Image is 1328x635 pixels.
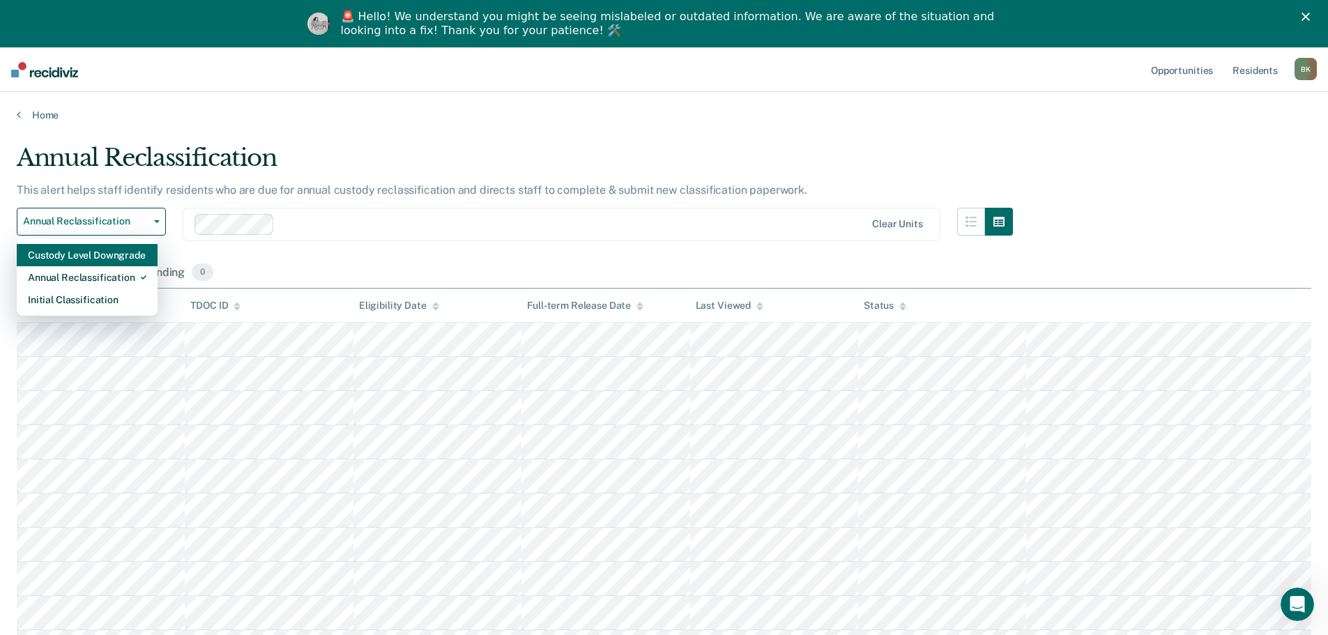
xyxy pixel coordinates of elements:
[527,300,643,312] div: Full-term Release Date
[307,13,330,35] img: Profile image for Kim
[28,289,146,311] div: Initial Classification
[1148,47,1216,92] a: Opportunities
[17,109,1311,121] a: Home
[864,300,906,312] div: Status
[359,300,439,312] div: Eligibility Date
[140,258,216,289] div: Pending0
[872,218,923,230] div: Clear units
[11,62,78,77] img: Recidiviz
[1230,47,1281,92] a: Residents
[696,300,763,312] div: Last Viewed
[28,266,146,289] div: Annual Reclassification
[17,183,807,197] p: This alert helps staff identify residents who are due for annual custody reclassification and dir...
[28,244,146,266] div: Custody Level Downgrade
[341,10,999,38] div: 🚨 Hello! We understand you might be seeing mislabeled or outdated information. We are aware of th...
[1302,13,1315,21] div: Close
[192,263,213,282] span: 0
[17,208,166,236] button: Annual Reclassification
[190,300,241,312] div: TDOC ID
[1295,58,1317,80] div: B K
[17,144,1013,183] div: Annual Reclassification
[1295,58,1317,80] button: BK
[23,215,148,227] span: Annual Reclassification
[1281,588,1314,621] iframe: Intercom live chat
